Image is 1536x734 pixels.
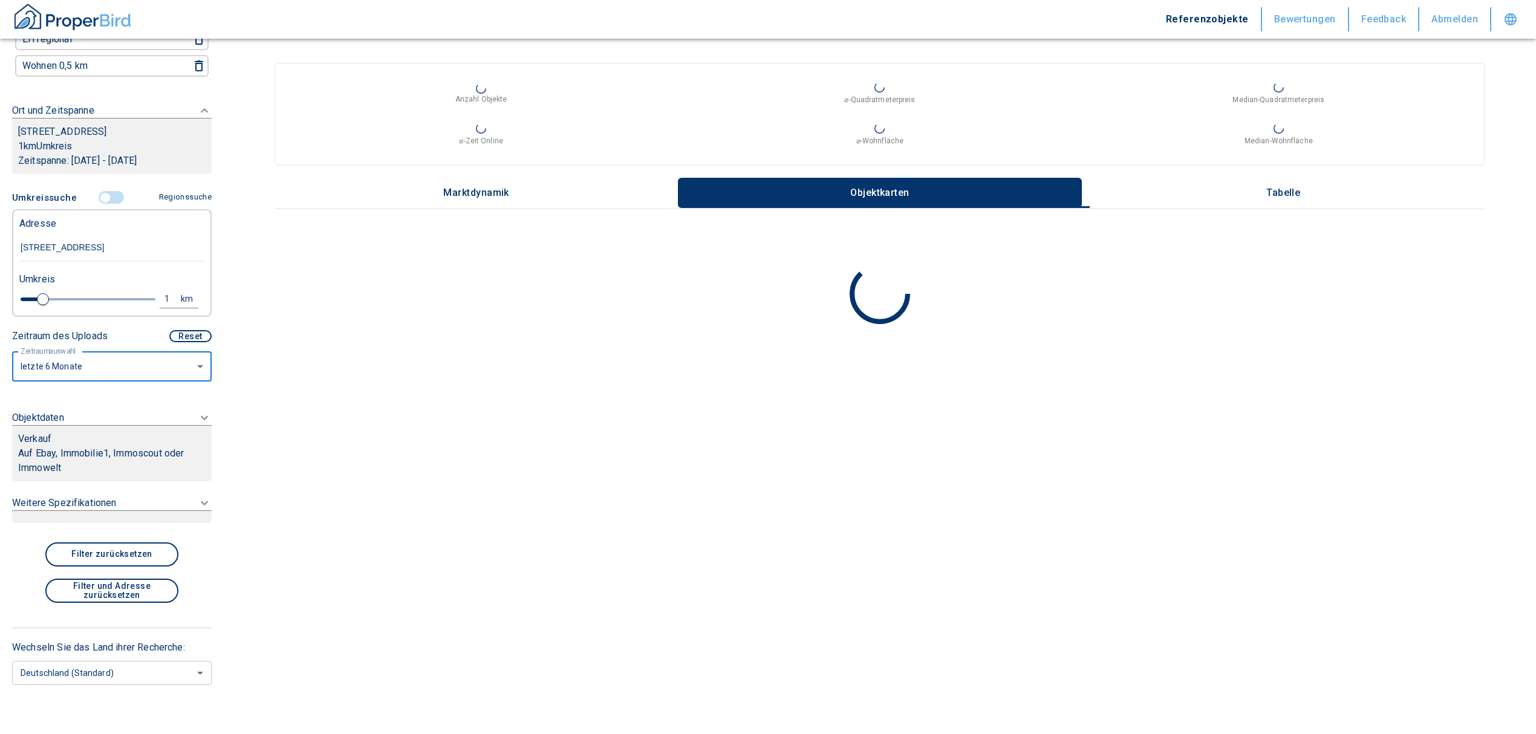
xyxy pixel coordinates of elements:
button: Referenzobjekte [1154,7,1262,31]
button: Filter zurücksetzen [45,542,178,567]
p: ⌀-Quadratmeterpreis [844,94,915,105]
button: Feedback [1349,7,1420,31]
p: ⌀-Zeit Online [459,135,503,146]
p: Objektdaten [12,411,64,425]
p: Ort und Zeitspanne [12,103,94,118]
p: Adresse [19,216,56,231]
p: Anzahl Objekte [455,94,507,105]
button: Abmelden [1419,7,1491,31]
button: 1km [160,290,198,308]
p: Objektkarten [850,187,910,198]
p: [STREET_ADDRESS] [18,125,206,139]
div: km [184,291,195,307]
p: Wohnen 0,5 km [22,61,88,71]
div: wrapped label tabs example [275,178,1485,208]
button: Filter und Adresse zurücksetzen [45,579,178,603]
button: ProperBird Logo and Home Button [12,2,133,37]
p: Zeitraum des Uploads [12,329,108,343]
button: Reset [169,330,212,342]
div: Weitere Spezifikationen [12,489,212,530]
p: Weitere Spezifikationen [12,496,116,510]
button: Regionssuche [154,187,212,208]
button: Umkreissuche [12,186,82,209]
button: Bewertungen [1262,7,1349,31]
div: Deutschland (Standard) [12,657,212,689]
div: 1 [163,291,184,307]
p: Median-Wohnfläche [1245,135,1313,146]
p: Median-Quadratmeterpreis [1232,94,1324,105]
p: Wechseln Sie das Land ihrer Recherche: [12,640,212,655]
p: Verkauf [18,432,51,446]
img: ProperBird Logo and Home Button [12,2,133,32]
div: letzte 6 Monate [12,350,212,382]
button: EH regional [18,31,175,48]
p: ⌀-Wohnfläche [856,135,903,146]
input: Adresse ändern [19,234,204,262]
p: 1 km Umkreis [18,139,206,154]
p: Umkreis [19,272,55,287]
div: Ort und Zeitspanne[STREET_ADDRESS]1kmUmkreisZeitspanne: [DATE] - [DATE] [12,91,212,186]
p: Zeitspanne: [DATE] - [DATE] [18,154,206,168]
p: EH regional [22,34,72,44]
div: ObjektdatenVerkaufAuf Ebay, Immobilie1, Immoscout oder Immowelt [12,403,212,489]
p: Tabelle [1253,187,1313,198]
p: Auf Ebay, Immobilie1, Immoscout oder Immowelt [18,446,206,475]
p: Marktdynamik [443,187,509,198]
button: Wohnen 0,5 km [18,57,175,74]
